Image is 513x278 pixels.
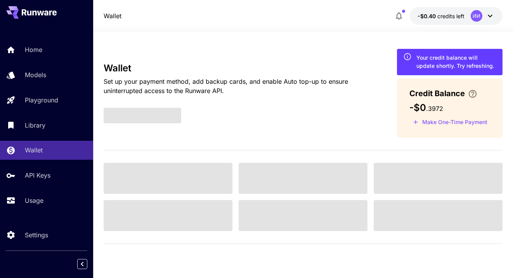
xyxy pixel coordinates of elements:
button: Collapse sidebar [77,259,87,269]
span: -$0.40 [418,13,437,19]
span: Credit Balance [409,88,465,99]
p: Settings [25,230,48,240]
div: ИИ [471,10,482,22]
p: Home [25,45,42,54]
button: -$0.3972ИИ [410,7,503,25]
p: Wallet [25,145,43,155]
div: Your credit balance will update shortly. Try refreshing. [416,54,496,70]
p: Playground [25,95,58,105]
nav: breadcrumb [104,11,121,21]
div: -$0.3972 [418,12,464,20]
h3: Wallet [104,63,372,74]
p: Usage [25,196,43,205]
p: API Keys [25,171,50,180]
p: Models [25,70,46,79]
span: . 3972 [426,105,443,112]
span: -$0 [409,102,426,113]
button: Make a one-time, non-recurring payment [409,116,491,128]
p: Library [25,121,45,130]
p: Set up your payment method, add backup cards, and enable Auto top-up to ensure uninterrupted acce... [104,77,372,95]
span: credits left [437,13,464,19]
div: Collapse sidebar [83,257,93,271]
button: Enter your card details and choose an Auto top-up amount to avoid service interruptions. We'll au... [465,89,480,98]
a: Wallet [104,11,121,21]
